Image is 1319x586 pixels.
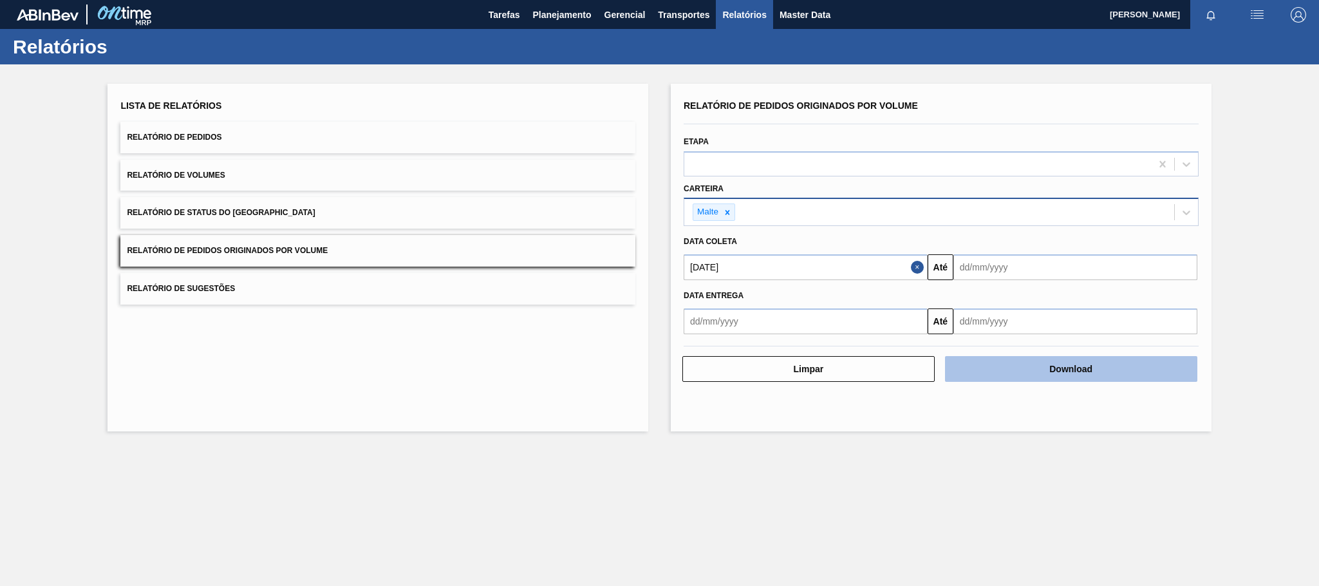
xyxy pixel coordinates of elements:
[684,100,918,111] span: Relatório de Pedidos Originados por Volume
[780,7,830,23] span: Master Data
[1190,6,1231,24] button: Notificações
[1249,7,1265,23] img: userActions
[127,246,328,255] span: Relatório de Pedidos Originados por Volume
[1291,7,1306,23] img: Logout
[684,291,744,300] span: Data Entrega
[17,9,79,21] img: TNhmsLtSVTkK8tSr43FrP2fwEKptu5GPRR3wAAAABJRU5ErkJggg==
[127,171,225,180] span: Relatório de Volumes
[120,122,635,153] button: Relatório de Pedidos
[693,204,720,220] div: Malte
[953,308,1197,334] input: dd/mm/yyyy
[13,39,241,54] h1: Relatórios
[911,254,928,280] button: Close
[684,237,737,246] span: Data coleta
[120,100,221,111] span: Lista de Relatórios
[684,184,724,193] label: Carteira
[604,7,646,23] span: Gerencial
[684,308,928,334] input: dd/mm/yyyy
[120,235,635,267] button: Relatório de Pedidos Originados por Volume
[120,273,635,305] button: Relatório de Sugestões
[127,284,235,293] span: Relatório de Sugestões
[928,254,953,280] button: Até
[127,133,221,142] span: Relatório de Pedidos
[928,308,953,334] button: Até
[684,254,928,280] input: dd/mm/yyyy
[722,7,766,23] span: Relatórios
[658,7,709,23] span: Transportes
[953,254,1197,280] input: dd/mm/yyyy
[945,356,1197,382] button: Download
[120,197,635,229] button: Relatório de Status do [GEOGRAPHIC_DATA]
[682,356,935,382] button: Limpar
[489,7,520,23] span: Tarefas
[127,208,315,217] span: Relatório de Status do [GEOGRAPHIC_DATA]
[684,137,709,146] label: Etapa
[120,160,635,191] button: Relatório de Volumes
[532,7,591,23] span: Planejamento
